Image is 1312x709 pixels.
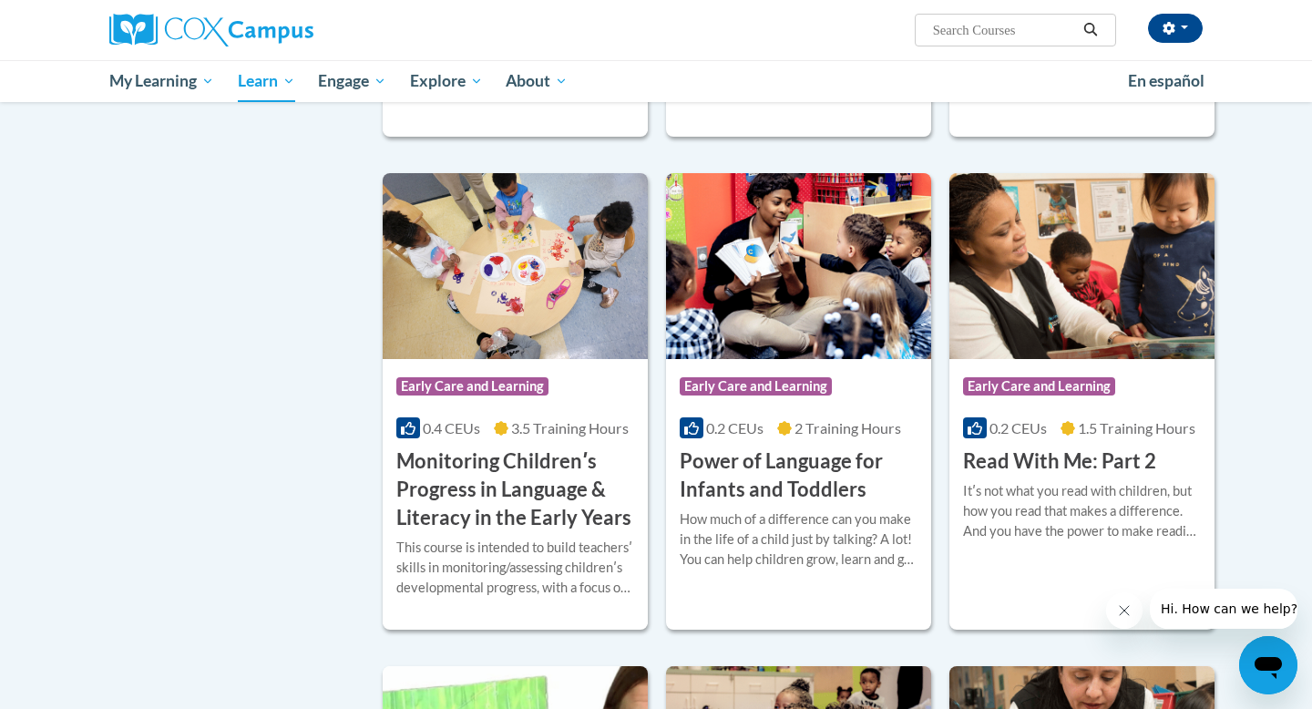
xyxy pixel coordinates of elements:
img: Course Logo [666,173,931,359]
img: Course Logo [949,173,1215,359]
span: Engage [318,70,386,92]
iframe: Button to launch messaging window [1239,636,1297,694]
span: Explore [410,70,483,92]
a: Course LogoEarly Care and Learning0.2 CEUs1.5 Training Hours Read With Me: Part 2Itʹs not what yo... [949,173,1215,630]
a: Cox Campus [109,14,456,46]
a: Course LogoEarly Care and Learning0.2 CEUs2 Training Hours Power of Language for Infants and Todd... [666,173,931,630]
a: En español [1116,62,1216,100]
div: Itʹs not what you read with children, but how you read that makes a difference. And you have the ... [963,481,1201,541]
span: 3.5 Training Hours [511,419,629,437]
input: Search Courses [931,19,1077,41]
a: Engage [306,60,398,102]
a: My Learning [97,60,226,102]
span: About [506,70,568,92]
span: 1.5 Training Hours [1078,419,1195,437]
span: 0.2 CEUs [989,419,1047,437]
iframe: Close message [1106,592,1143,629]
span: 0.4 CEUs [423,419,480,437]
iframe: Message from company [1150,589,1297,629]
button: Search [1077,19,1104,41]
div: Main menu [82,60,1230,102]
h3: Monitoring Childrenʹs Progress in Language & Literacy in the Early Years [396,447,634,531]
a: Course LogoEarly Care and Learning0.4 CEUs3.5 Training Hours Monitoring Childrenʹs Progress in La... [383,173,648,630]
span: Learn [238,70,295,92]
span: 2 Training Hours [794,419,901,437]
a: About [495,60,580,102]
img: Course Logo [383,173,648,359]
div: This course is intended to build teachersʹ skills in monitoring/assessing childrenʹs developmenta... [396,538,634,598]
span: Early Care and Learning [963,377,1115,396]
a: Explore [398,60,495,102]
span: My Learning [109,70,214,92]
button: Account Settings [1148,14,1203,43]
h3: Read With Me: Part 2 [963,447,1156,476]
span: Early Care and Learning [680,377,832,396]
span: Early Care and Learning [396,377,548,396]
div: How much of a difference can you make in the life of a child just by talking? A lot! You can help... [680,509,917,570]
h3: Power of Language for Infants and Toddlers [680,447,917,504]
a: Learn [226,60,307,102]
img: Cox Campus [109,14,313,46]
span: En español [1128,71,1204,90]
span: 0.2 CEUs [706,419,764,437]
